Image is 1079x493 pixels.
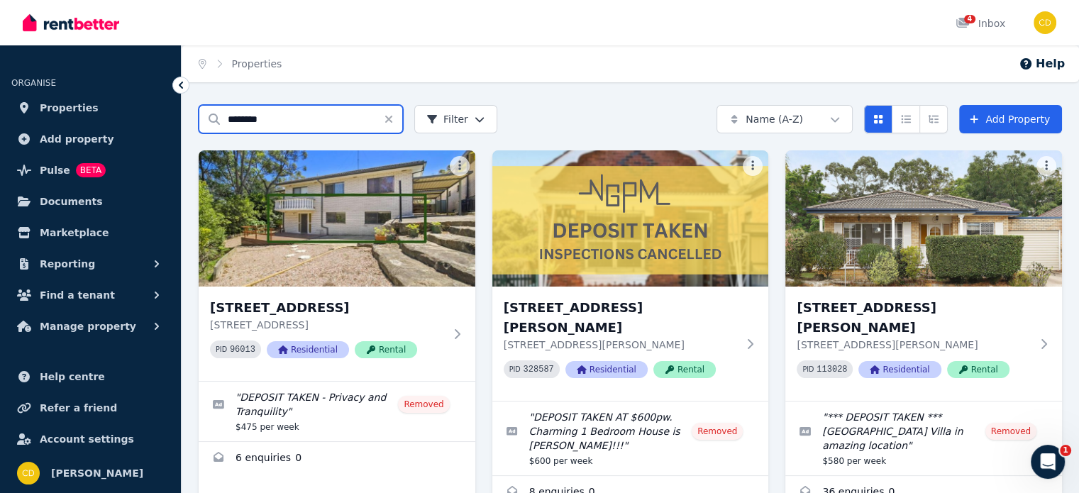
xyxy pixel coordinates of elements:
a: Marketplace [11,218,170,247]
a: Add property [11,125,170,153]
span: Residential [858,361,941,378]
nav: Breadcrumb [182,45,299,82]
span: BETA [76,163,106,177]
button: Name (A-Z) [716,105,853,133]
a: Add Property [959,105,1062,133]
a: 1/5 Kings Road, Brighton-Le-Sands[STREET_ADDRESS][PERSON_NAME][STREET_ADDRESS][PERSON_NAME]PID 11... [785,150,1062,401]
a: PulseBETA [11,156,170,184]
button: Expanded list view [919,105,948,133]
code: 96013 [230,345,255,355]
a: Help centre [11,362,170,391]
a: Refer a friend [11,394,170,422]
small: PID [216,345,227,353]
a: 1/1A Neptune Street, Padstow[STREET_ADDRESS][STREET_ADDRESS]PID 96013ResidentialRental [199,150,475,381]
span: Manage property [40,318,136,335]
div: View options [864,105,948,133]
h3: [STREET_ADDRESS] [210,298,444,318]
span: Account settings [40,431,134,448]
span: Documents [40,193,103,210]
span: Rental [355,341,417,358]
iframe: Intercom live chat [1031,445,1065,479]
a: Edit listing: DEPOSIT TAKEN - Privacy and Tranquility [199,382,475,441]
div: Inbox [956,16,1005,31]
img: 1/2 Eric Street, Lilyfield [492,150,769,287]
a: Properties [232,58,282,70]
span: Filter [426,112,468,126]
p: [STREET_ADDRESS] [210,318,444,332]
span: Pulse [40,162,70,179]
button: Compact list view [892,105,920,133]
span: ORGANISE [11,78,56,88]
button: Help [1019,55,1065,72]
img: RentBetter [23,12,119,33]
a: Documents [11,187,170,216]
button: Manage property [11,312,170,340]
code: 113028 [817,365,847,375]
button: More options [450,156,470,176]
a: Properties [11,94,170,122]
button: More options [743,156,763,176]
span: Find a tenant [40,287,115,304]
span: Residential [565,361,648,378]
code: 328587 [524,365,554,375]
span: 1 [1060,445,1071,456]
button: Card view [864,105,892,133]
p: [STREET_ADDRESS][PERSON_NAME] [797,338,1031,352]
span: 4 [964,15,975,23]
a: Account settings [11,425,170,453]
span: Rental [653,361,716,378]
span: Refer a friend [40,399,117,416]
img: Chris Dimitropoulos [1034,11,1056,34]
h3: [STREET_ADDRESS][PERSON_NAME] [797,298,1031,338]
button: More options [1036,156,1056,176]
img: 1/1A Neptune Street, Padstow [199,150,475,287]
span: Name (A-Z) [746,112,803,126]
a: Edit listing: *** DEPOSIT TAKEN *** Unique Bayside Villa in amazing location [785,401,1062,475]
span: Reporting [40,255,95,272]
h3: [STREET_ADDRESS][PERSON_NAME] [504,298,738,338]
button: Find a tenant [11,281,170,309]
a: 1/2 Eric Street, Lilyfield[STREET_ADDRESS][PERSON_NAME][STREET_ADDRESS][PERSON_NAME]PID 328587Res... [492,150,769,401]
img: Chris Dimitropoulos [17,462,40,484]
span: [PERSON_NAME] [51,465,143,482]
img: 1/5 Kings Road, Brighton-Le-Sands [785,150,1062,287]
button: Reporting [11,250,170,278]
span: Residential [267,341,349,358]
span: Help centre [40,368,105,385]
span: Add property [40,131,114,148]
a: Edit listing: DEPOSIT TAKEN AT $600pw. Charming 1 Bedroom House is Lilyfield!!! [492,401,769,475]
a: Enquiries for 1/1A Neptune Street, Padstow [199,442,475,476]
span: Properties [40,99,99,116]
p: [STREET_ADDRESS][PERSON_NAME] [504,338,738,352]
button: Filter [414,105,497,133]
span: Rental [947,361,1009,378]
small: PID [509,365,521,373]
span: Marketplace [40,224,109,241]
small: PID [802,365,814,373]
button: Clear search [383,105,403,133]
